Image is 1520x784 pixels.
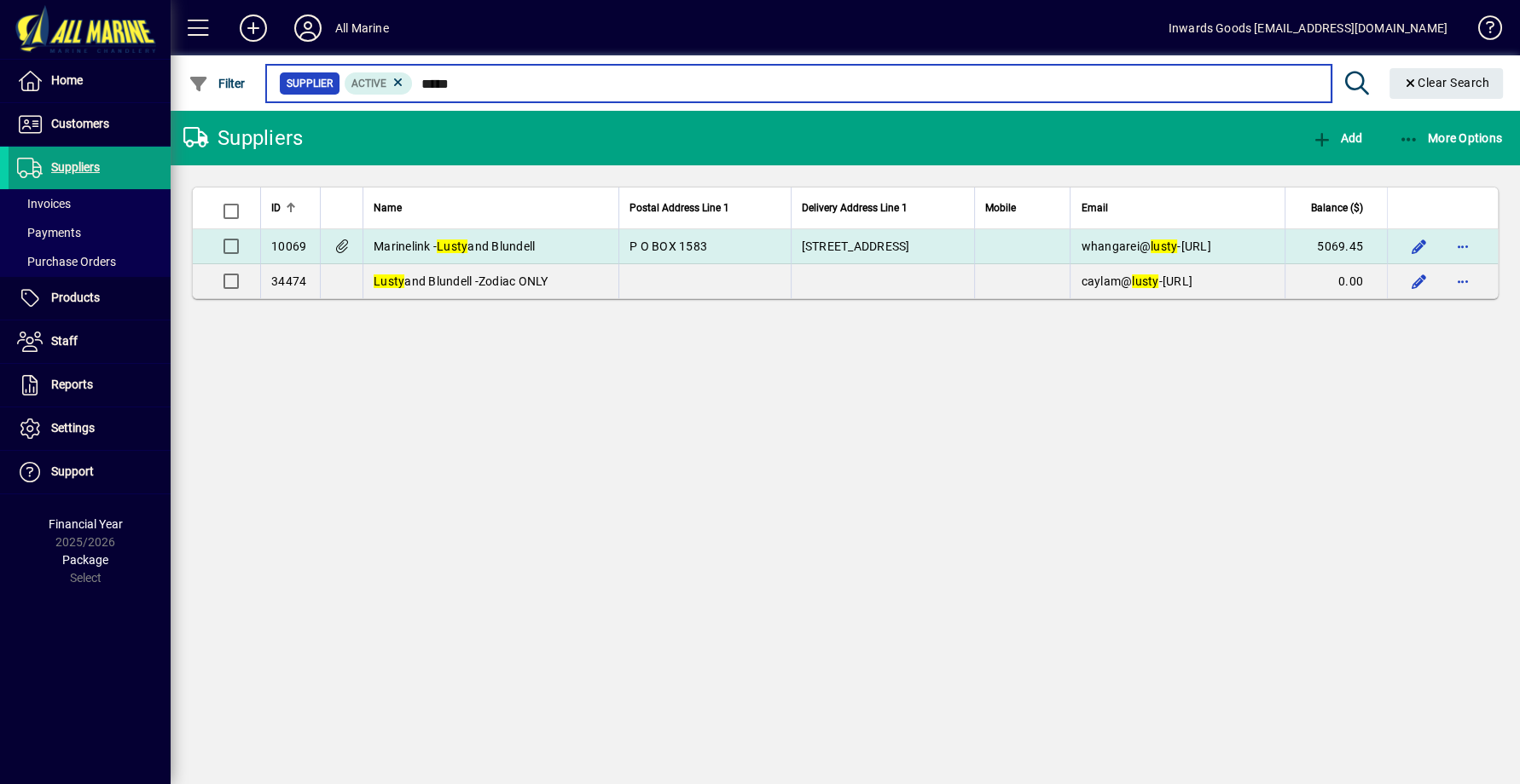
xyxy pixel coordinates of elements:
[49,517,123,531] span: Financial Year
[1307,123,1366,153] button: Add
[345,72,413,95] mat-chip: Activation Status: Active
[985,199,1059,217] div: Mobile
[1081,274,1192,288] span: caylam@ -[URL]
[1151,239,1177,253] em: lusty
[9,364,171,406] a: Reports
[51,464,94,478] span: Support
[1405,233,1432,260] button: Edit
[1285,229,1387,264] td: 5069.45
[9,407,171,450] a: Settings
[51,421,95,435] span: Settings
[1285,264,1387,298] td: 0.00
[9,277,171,320] a: Products
[374,199,402,217] span: Name
[51,378,93,391] span: Reports
[1389,68,1504,99] button: Clear
[437,239,467,253] em: Lusty
[9,320,171,363] a: Staff
[51,117,109,130] span: Customers
[351,78,386,89] span: Active
[629,199,729,217] span: Postal Address Line 1
[1465,3,1499,59] a: Knowledge Base
[271,274,306,288] span: 34474
[51,73,83,87] span: Home
[271,239,306,253] span: 10069
[1296,199,1378,217] div: Balance ($)
[51,334,78,348] span: Staff
[51,160,100,174] span: Suppliers
[1311,131,1362,145] span: Add
[226,13,281,43] button: Add
[1403,76,1490,89] span: Clear Search
[9,218,171,247] a: Payments
[374,274,548,288] span: and Blundell -Zodiac ONLY
[374,274,404,288] em: Lusty
[1311,199,1363,217] span: Balance ($)
[271,199,310,217] div: ID
[9,103,171,146] a: Customers
[335,14,389,42] div: All Marine
[1449,268,1476,295] button: More options
[17,255,116,268] span: Purchase Orders
[183,124,303,152] div: Suppliers
[1405,268,1432,295] button: Edit
[1081,199,1274,217] div: Email
[629,239,707,253] span: P O BOX 1583
[374,239,535,253] span: Marinelink - and Blundell
[1132,274,1158,288] em: lusty
[374,199,608,217] div: Name
[51,291,100,304] span: Products
[184,68,250,99] button: Filter
[9,60,171,102] a: Home
[9,247,171,276] a: Purchase Orders
[1449,233,1476,260] button: More options
[1169,14,1447,42] div: Inwards Goods [EMAIL_ADDRESS][DOMAIN_NAME]
[802,239,910,253] span: [STREET_ADDRESS]
[1081,199,1107,217] span: Email
[1081,239,1210,253] span: whangarei@ -[URL]
[62,553,108,567] span: Package
[17,197,71,210] span: Invoices
[17,226,81,239] span: Payments
[1395,123,1507,153] button: More Options
[271,199,281,217] span: ID
[9,189,171,218] a: Invoices
[287,75,333,92] span: Supplier
[802,199,908,217] span: Delivery Address Line 1
[985,199,1016,217] span: Mobile
[1399,131,1503,145] span: More Options
[9,451,171,493] a: Support
[189,77,246,90] span: Filter
[281,13,335,43] button: Profile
